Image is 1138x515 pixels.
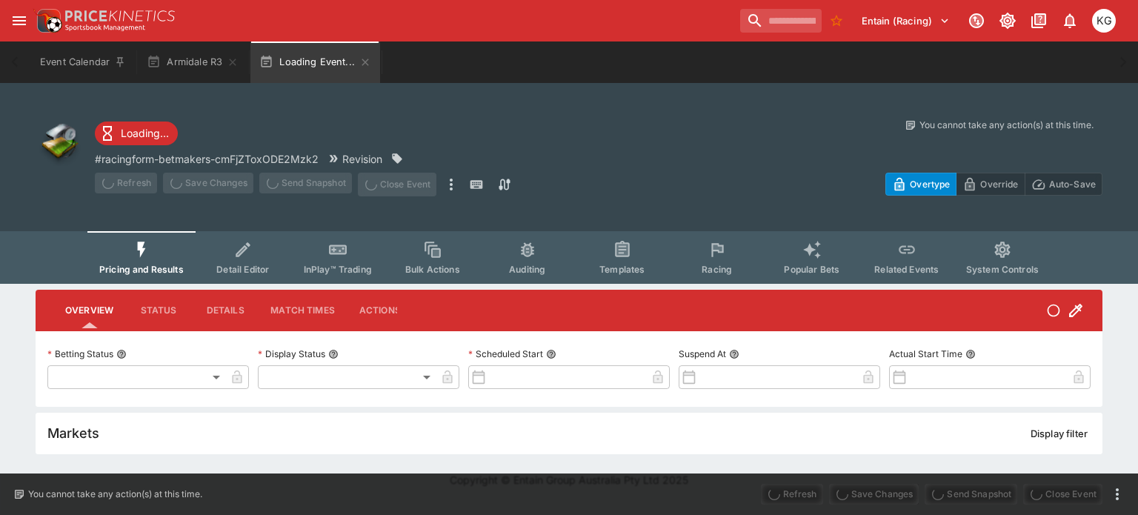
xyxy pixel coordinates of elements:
p: Actual Start Time [889,348,962,360]
img: other.png [36,119,83,166]
p: Display Status [258,348,325,360]
button: Display Status [328,349,339,359]
div: Event type filters [87,231,1051,284]
button: Kevin Gutschlag [1088,4,1120,37]
button: Suspend At [729,349,739,359]
button: Display filter [1022,422,1097,445]
span: Detail Editor [216,264,269,275]
p: Override [980,176,1018,192]
button: Event Calendar [31,41,135,83]
button: Armidale R3 [138,41,247,83]
span: System Controls [966,264,1039,275]
span: Auditing [509,264,545,275]
button: Scheduled Start [546,349,556,359]
img: Sportsbook Management [65,24,145,31]
p: Overtype [910,176,950,192]
span: Templates [599,264,645,275]
button: Select Tenant [853,9,959,33]
button: more [1108,485,1126,503]
span: Popular Bets [784,264,839,275]
p: Loading... [121,125,169,141]
button: more [442,173,460,196]
p: Betting Status [47,348,113,360]
button: Match Times [259,293,347,328]
span: Racing [702,264,732,275]
span: Bulk Actions [405,264,460,275]
img: PriceKinetics Logo [33,6,62,36]
p: Copy To Clipboard [95,151,319,167]
h5: Markets [47,425,99,442]
button: Loading Event... [250,41,380,83]
button: Auto-Save [1025,173,1102,196]
button: Actual Start Time [965,349,976,359]
p: Auto-Save [1049,176,1096,192]
span: InPlay™ Trading [304,264,372,275]
button: Notifications [1057,7,1083,34]
button: Overview [53,293,125,328]
span: Related Events [874,264,939,275]
p: You cannot take any action(s) at this time. [919,119,1094,132]
button: open drawer [6,7,33,34]
p: Scheduled Start [468,348,543,360]
button: No Bookmarks [825,9,848,33]
button: Toggle light/dark mode [994,7,1021,34]
p: Suspend At [679,348,726,360]
div: Kevin Gutschlag [1092,9,1116,33]
img: PriceKinetics [65,10,175,21]
button: Details [192,293,259,328]
span: Pricing and Results [99,264,184,275]
button: Override [956,173,1025,196]
button: Actions [347,293,413,328]
input: search [740,9,822,33]
button: Betting Status [116,349,127,359]
p: Revision [342,151,382,167]
div: Start From [885,173,1102,196]
button: Overtype [885,173,956,196]
button: Connected to PK [963,7,990,34]
button: Status [125,293,192,328]
button: Documentation [1025,7,1052,34]
p: You cannot take any action(s) at this time. [28,488,202,501]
